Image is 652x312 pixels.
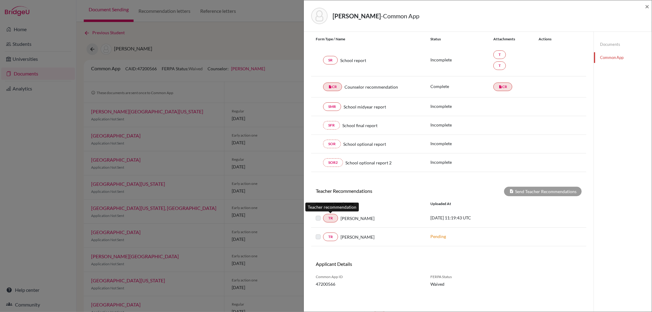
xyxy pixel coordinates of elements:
p: Incomplete [430,159,493,165]
a: TR [323,214,338,222]
p: Incomplete [430,57,493,63]
p: Pending [430,233,513,240]
p: Complete [430,83,493,90]
p: Incomplete [430,122,493,128]
span: School optional report 2 [345,160,392,166]
a: insert_drive_fileCR [323,83,342,91]
a: SFR [323,121,340,130]
div: Document Type / Name [311,201,426,207]
a: SOR2 [323,158,343,167]
span: School midyear report [344,104,386,110]
div: Form Type / Name [311,36,426,42]
strong: [PERSON_NAME] [333,12,381,20]
div: Send Teacher Recommendations [504,187,582,196]
div: Actions [531,36,569,42]
span: - Common App [381,12,419,20]
a: TR [323,233,338,241]
h6: Applicant Details [316,261,444,267]
span: Counselor recommendation [344,84,398,90]
span: Common App ID [316,274,421,280]
span: [PERSON_NAME] [341,215,374,222]
a: SMR [323,102,341,111]
span: × [645,2,649,11]
div: Status [430,36,493,42]
span: School report [340,57,366,64]
span: 47200566 [316,281,421,287]
i: insert_drive_file [328,85,332,89]
div: Teacher recommendation [305,203,359,211]
i: insert_drive_file [499,85,502,89]
p: Incomplete [430,140,493,147]
a: Documents [594,39,652,50]
span: School optional report [343,141,386,147]
p: [DATE] 11:19:43 UTC [430,215,513,221]
span: Waived [430,281,490,287]
button: Close [645,3,649,10]
a: T [493,50,506,59]
span: [PERSON_NAME] [341,234,374,240]
a: SOR [323,140,341,148]
a: T [493,61,506,70]
a: Common App [594,52,652,63]
a: SR [323,56,338,64]
span: FERPA Status [430,274,490,280]
div: Attachments [493,36,531,42]
p: Incomplete [430,103,493,109]
div: Uploaded at [426,201,518,207]
span: School final report [342,122,378,129]
a: insert_drive_fileCR [493,83,512,91]
h6: Teacher Recommendations [311,188,449,194]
